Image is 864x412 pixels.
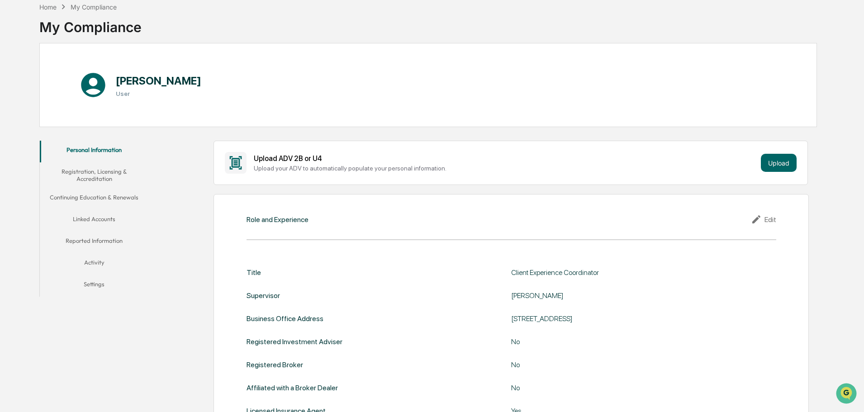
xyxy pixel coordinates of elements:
[511,314,737,323] div: [STREET_ADDRESS]
[31,78,114,85] div: We're available if you need us!
[64,153,109,160] a: Powered byPylon
[9,115,16,122] div: 🖐️
[247,215,309,224] div: Role and Experience
[18,114,58,123] span: Preclearance
[247,268,261,277] div: Title
[761,154,797,172] button: Upload
[247,291,280,300] div: Supervisor
[62,110,116,127] a: 🗄️Attestations
[9,19,165,33] p: How can we help?
[40,188,148,210] button: Continuing Education & Renewals
[116,90,201,97] h3: User
[116,74,201,87] h1: [PERSON_NAME]
[9,69,25,85] img: 1746055101610-c473b297-6a78-478c-a979-82029cc54cd1
[9,132,16,139] div: 🔎
[247,384,338,392] div: Affiliated with a Broker Dealer
[751,214,776,225] div: Edit
[18,131,57,140] span: Data Lookup
[511,360,737,369] div: No
[40,275,148,297] button: Settings
[247,360,303,369] div: Registered Broker
[40,210,148,232] button: Linked Accounts
[39,12,142,35] div: My Compliance
[511,337,737,346] div: No
[40,162,148,188] button: Registration, Licensing & Accreditation
[511,291,737,300] div: [PERSON_NAME]
[5,110,62,127] a: 🖐️Preclearance
[511,384,737,392] div: No
[40,141,148,162] button: Personal Information
[40,232,148,253] button: Reported Information
[71,3,117,11] div: My Compliance
[835,382,859,407] iframe: Open customer support
[66,115,73,122] div: 🗄️
[254,165,757,172] div: Upload your ADV to automatically populate your personal information.
[40,253,148,275] button: Activity
[247,314,323,323] div: Business Office Address
[5,128,61,144] a: 🔎Data Lookup
[247,337,342,346] div: Registered Investment Adviser
[24,41,149,51] input: Clear
[75,114,112,123] span: Attestations
[511,268,737,277] div: Client Experience Coordinator
[154,72,165,83] button: Start new chat
[31,69,148,78] div: Start new chat
[39,3,57,11] div: Home
[40,141,148,297] div: secondary tabs example
[254,154,757,163] div: Upload ADV 2B or U4
[90,153,109,160] span: Pylon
